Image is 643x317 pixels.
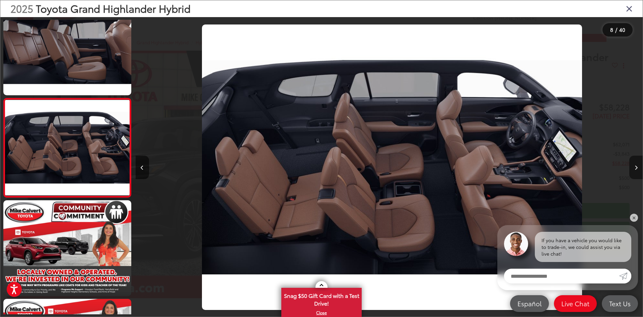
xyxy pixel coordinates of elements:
[4,100,131,195] img: 2025 Toyota Grand Highlander Hybrid Hybrid MAX Platinum
[504,269,619,283] input: Enter your message
[535,232,631,262] div: If you have a vehicle you would like to trade-in, we could assist you via live chat!
[10,1,33,15] span: 2025
[610,26,613,33] span: 8
[36,1,191,15] span: Toyota Grand Highlander Hybrid
[602,295,638,312] a: Text Us
[619,26,625,33] span: 40
[606,299,634,308] span: Text Us
[136,156,149,179] button: Previous image
[202,24,582,310] img: 2025 Toyota Grand Highlander Hybrid Hybrid MAX Platinum
[510,295,549,312] a: Español
[629,156,643,179] button: Next image
[514,299,545,308] span: Español
[626,4,633,13] i: Close gallery
[504,232,528,256] img: Agent profile photo
[615,28,618,32] span: /
[619,269,631,283] a: Submit
[554,295,597,312] a: Live Chat
[282,288,361,309] span: Snag $50 Gift Card with a Test Drive!
[2,199,132,297] img: 2025 Toyota Grand Highlander Hybrid Hybrid MAX Platinum
[558,299,593,308] span: Live Chat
